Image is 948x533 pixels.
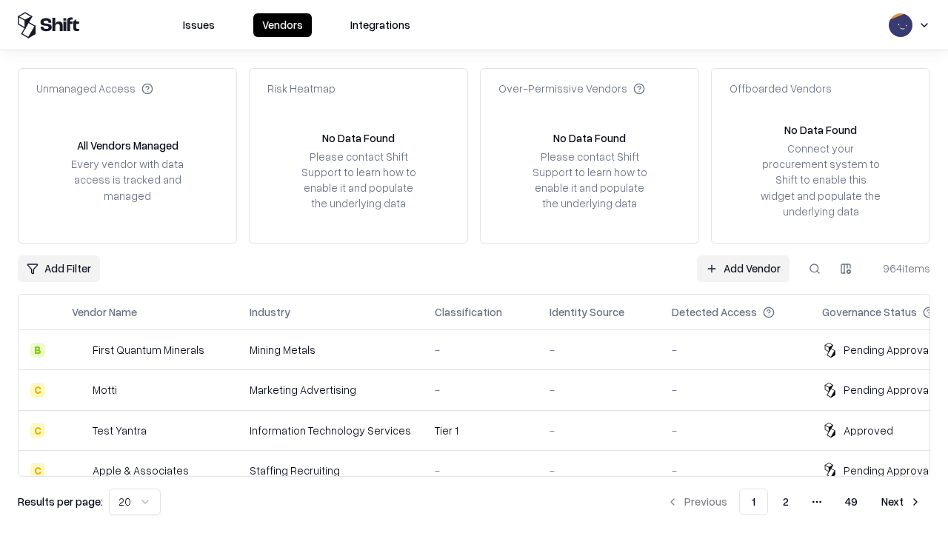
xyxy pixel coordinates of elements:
div: No Data Found [553,130,626,146]
div: Apple & Associates [93,463,189,478]
div: Pending Approval [844,342,931,358]
img: Motti [72,383,87,398]
div: Every vendor with data access is tracked and managed [66,156,189,203]
div: - [550,382,648,398]
div: Classification [435,304,502,320]
div: C [30,463,45,477]
div: Detected Access [672,304,757,320]
img: Test Yantra [72,423,87,438]
div: Governance Status [822,304,917,320]
img: First Quantum Minerals [72,343,87,358]
button: 1 [739,489,768,515]
div: - [672,463,798,478]
button: 49 [833,489,869,515]
div: Please contact Shift Support to learn how to enable it and populate the underlying data [528,149,651,212]
div: Please contact Shift Support to learn how to enable it and populate the underlying data [297,149,420,212]
div: Unmanaged Access [36,81,153,96]
button: 2 [771,489,801,515]
div: Mining Metals [250,342,411,358]
div: 964 items [871,261,930,276]
button: Add Filter [18,255,100,282]
div: No Data Found [322,130,395,146]
div: - [435,342,526,358]
div: First Quantum Minerals [93,342,204,358]
div: Pending Approval [844,463,931,478]
div: No Data Found [784,122,857,138]
div: - [435,463,526,478]
div: Marketing Advertising [250,382,411,398]
button: Integrations [341,13,419,37]
div: Industry [250,304,290,320]
button: Next [872,489,930,515]
div: Approved [844,423,893,438]
a: Add Vendor [697,255,790,282]
div: Test Yantra [93,423,147,438]
div: B [30,343,45,358]
div: Information Technology Services [250,423,411,438]
div: Over-Permissive Vendors [498,81,645,96]
div: Staffing Recruiting [250,463,411,478]
div: - [672,423,798,438]
button: Issues [174,13,224,37]
div: - [435,382,526,398]
div: Risk Heatmap [267,81,336,96]
div: All Vendors Managed [77,138,178,153]
div: Vendor Name [72,304,137,320]
div: C [30,383,45,398]
div: - [550,342,648,358]
div: - [672,382,798,398]
div: Connect your procurement system to Shift to enable this widget and populate the underlying data [759,141,882,219]
div: Tier 1 [435,423,526,438]
div: - [550,423,648,438]
p: Results per page: [18,494,103,509]
div: - [672,342,798,358]
div: - [550,463,648,478]
div: Offboarded Vendors [730,81,832,96]
div: C [30,423,45,438]
button: Vendors [253,13,312,37]
img: Apple & Associates [72,463,87,477]
div: Motti [93,382,117,398]
div: Pending Approval [844,382,931,398]
nav: pagination [658,489,930,515]
div: Identity Source [550,304,624,320]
